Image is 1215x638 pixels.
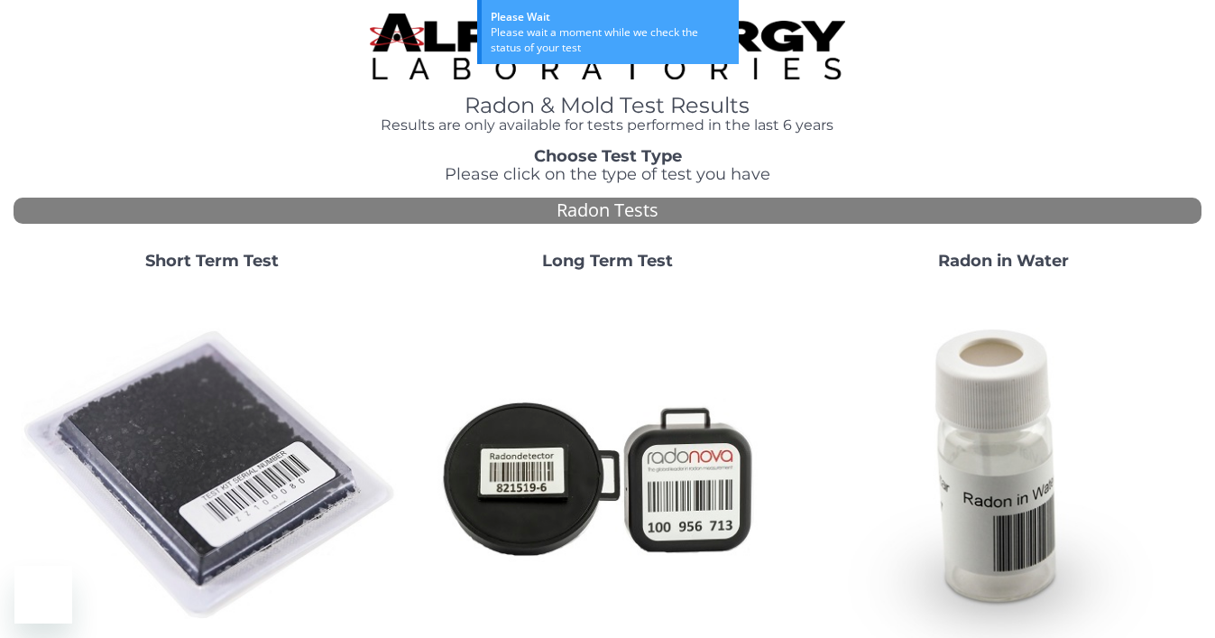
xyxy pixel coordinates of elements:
h1: Radon & Mold Test Results [370,94,845,117]
strong: Short Term Test [145,251,279,271]
div: Please wait a moment while we check the status of your test [491,24,730,55]
h4: Results are only available for tests performed in the last 6 years [370,117,845,134]
strong: Radon in Water [938,251,1069,271]
img: TightCrop.jpg [370,14,845,79]
span: Please click on the type of test you have [445,164,770,184]
div: Please Wait [491,9,730,24]
strong: Choose Test Type [534,146,682,166]
strong: Long Term Test [542,251,673,271]
iframe: Button to launch messaging window [14,566,72,624]
div: Radon Tests [14,198,1201,224]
